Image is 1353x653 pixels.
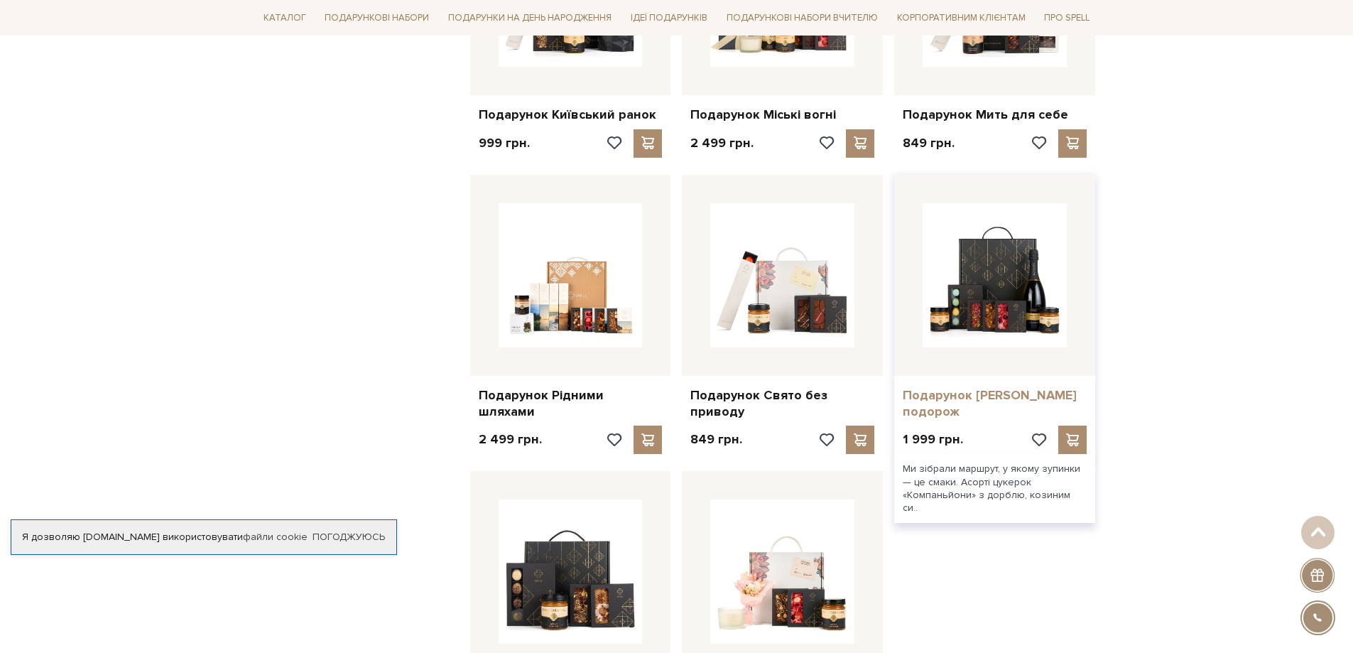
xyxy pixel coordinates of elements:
a: Ідеї подарунків [625,7,713,29]
a: Погоджуюсь [313,531,385,544]
p: 1 999 грн. [903,431,963,448]
a: Подарунок Міські вогні [690,107,874,123]
a: Подарунок [PERSON_NAME] подорож [903,387,1087,421]
p: 849 грн. [690,431,742,448]
a: Подарунок Рідними шляхами [479,387,663,421]
div: Ми зібрали маршрут, у якому зупинки — це смаки. Асорті цукерок «Компаньйони» з дорблю, козиним си.. [894,454,1095,523]
p: 849 грн. [903,135,955,151]
a: Подарунок Мить для себе [903,107,1087,123]
a: Корпоративним клієнтам [891,7,1031,29]
a: Подарунок Свято без приводу [690,387,874,421]
p: 999 грн. [479,135,530,151]
a: Подарункові набори [319,7,435,29]
a: Подарунки на День народження [442,7,617,29]
a: файли cookie [243,531,308,543]
p: 2 499 грн. [690,135,754,151]
a: Каталог [258,7,312,29]
a: Подарунок Київський ранок [479,107,663,123]
a: Про Spell [1038,7,1095,29]
a: Подарункові набори Вчителю [721,6,884,30]
div: Я дозволяю [DOMAIN_NAME] використовувати [11,531,396,544]
p: 2 499 грн. [479,431,542,448]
